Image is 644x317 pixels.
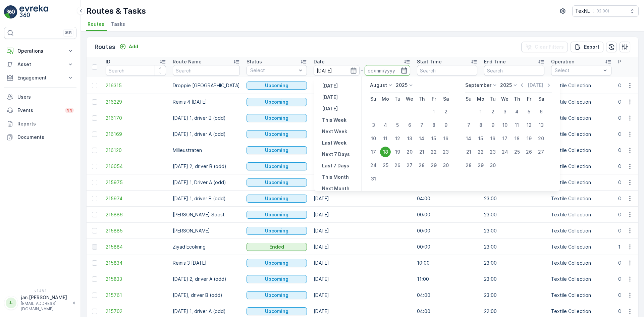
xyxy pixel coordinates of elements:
[169,287,243,303] td: [DATE], driver B (odd)
[17,94,74,100] p: Users
[548,223,615,239] td: Textile Collection
[310,287,414,303] td: [DATE]
[66,108,72,113] p: 44
[368,120,379,130] div: 3
[322,174,349,180] p: This Month
[106,195,166,202] a: 215974
[106,82,166,89] a: 216315
[265,99,288,105] p: Upcoming
[106,308,166,315] span: 215702
[584,44,599,50] p: Export
[481,271,548,287] td: 23:00
[106,65,166,76] input: Search
[17,107,61,114] p: Events
[117,43,141,51] button: Add
[169,158,243,174] td: [DATE] 2, driver B (odd)
[481,239,548,255] td: 23:00
[380,147,391,157] div: 18
[499,133,510,144] div: 17
[4,58,76,71] button: Asset
[250,67,297,74] p: Select
[92,244,97,250] div: Toggle Row Selected
[536,133,546,144] div: 20
[265,211,288,218] p: Upcoming
[361,66,363,74] p: -
[106,292,166,299] span: 215761
[499,120,510,130] div: 10
[536,106,546,117] div: 6
[310,94,414,110] td: [DATE]
[173,58,202,65] p: Route Name
[169,126,243,142] td: [DATE] 1, driver A (odd)
[521,42,568,52] button: Clear Filters
[106,179,166,186] a: 215975
[265,195,288,202] p: Upcoming
[319,184,352,193] button: Next Month
[106,99,166,105] a: 216229
[169,255,243,271] td: Reinis 3 [DATE]
[524,106,534,117] div: 5
[319,162,352,170] button: Last 7 Days
[463,93,475,105] th: Sunday
[106,260,166,266] a: 215834
[106,244,166,250] span: 215884
[500,82,512,89] p: 2025
[92,131,97,137] div: Toggle Row Selected
[414,287,481,303] td: 04:00
[319,105,340,113] button: Tomorrow
[92,83,97,88] div: Toggle Row Selected
[548,126,615,142] td: Textile Collection
[548,142,615,158] td: Textile Collection
[414,271,481,287] td: 11:00
[106,147,166,154] span: 216120
[524,147,534,157] div: 26
[536,120,546,130] div: 13
[19,5,48,19] img: logo_light-DOdMpM7g.png
[368,147,379,157] div: 17
[484,58,506,65] p: End Time
[106,163,166,170] span: 216054
[265,163,288,170] p: Upcoming
[416,120,427,130] div: 7
[106,131,166,138] a: 216169
[523,93,535,105] th: Friday
[392,160,403,171] div: 26
[4,104,76,117] a: Events44
[247,243,307,251] button: Ended
[92,180,97,185] div: Toggle Row Selected
[169,223,243,239] td: [PERSON_NAME]
[322,83,338,89] p: [DATE]
[484,65,544,76] input: Search
[169,207,243,223] td: [PERSON_NAME] Soest
[4,289,76,293] span: v 1.48.1
[524,133,534,144] div: 19
[428,160,439,171] div: 29
[511,93,523,105] th: Thursday
[575,8,590,14] p: TexNL
[322,94,338,101] p: [DATE]
[392,147,403,157] div: 19
[265,308,288,315] p: Upcoming
[548,255,615,271] td: Textile Collection
[247,114,307,122] button: Upcoming
[310,142,414,158] td: [DATE]
[512,133,522,144] div: 18
[481,287,548,303] td: 23:00
[365,65,411,76] input: dd/mm/yyyy
[319,150,353,158] button: Next 7 Days
[428,133,439,144] div: 15
[92,293,97,298] div: Toggle Row Selected
[370,82,387,89] p: August
[92,148,97,153] div: Toggle Row Selected
[548,207,615,223] td: Textile Collection
[92,309,97,314] div: Toggle Row Selected
[310,158,414,174] td: [DATE]
[475,147,486,157] div: 22
[265,131,288,138] p: Upcoming
[265,115,288,121] p: Upcoming
[380,120,391,130] div: 4
[414,223,481,239] td: 00:00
